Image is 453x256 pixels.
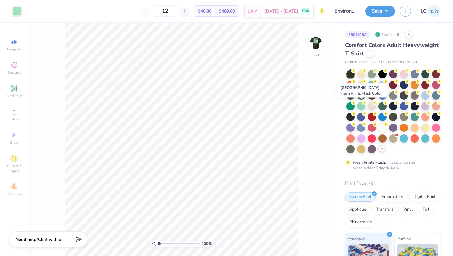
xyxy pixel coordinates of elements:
[419,205,433,214] div: Foil
[377,192,407,202] div: Embroidery
[348,236,365,242] span: Standard
[345,205,370,214] div: Applique
[7,192,22,197] span: Decorate
[330,5,361,17] input: Untitled Design
[372,205,397,214] div: Transfers
[38,236,64,242] span: Chat with us.
[153,5,177,17] input: – –
[365,6,395,17] button: Save
[7,70,21,75] span: Designs
[8,117,20,122] span: Upload
[219,8,235,15] span: $489.60
[421,5,440,17] a: LG
[310,37,322,49] img: Back
[198,8,211,15] span: $40.80
[373,31,402,38] div: Revision 6
[345,180,440,187] div: Print Type
[9,140,19,145] span: Greek
[264,8,298,15] span: [DATE] - [DATE]
[302,9,309,13] span: FREE
[397,236,411,242] span: Puff Ink
[337,83,387,98] div: [GEOGRAPHIC_DATA]
[7,47,22,52] span: Image AI
[202,241,212,247] span: 100 %
[7,93,22,98] span: Add Text
[3,163,25,173] span: Clipart & logos
[345,31,370,38] div: # 501815A
[409,192,440,202] div: Digital Print
[345,41,439,57] span: Comfort Colors Adult Heavyweight T-Shirt
[345,192,376,202] div: Screen Print
[388,60,419,65] span: Minimum Order: 24 +
[345,60,368,65] span: Comfort Colors
[345,218,376,227] div: Rhinestones
[428,5,440,17] img: Lijo George
[372,60,385,65] span: # C1717
[15,236,38,242] strong: Need help?
[312,52,320,58] div: Back
[421,8,427,15] span: LG
[399,205,417,214] div: Vinyl
[353,160,386,165] strong: Fresh Prints Flash:
[340,91,382,96] span: Fresh Prints Flash Color
[353,160,430,171] div: This color can be expedited for 5 day delivery.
